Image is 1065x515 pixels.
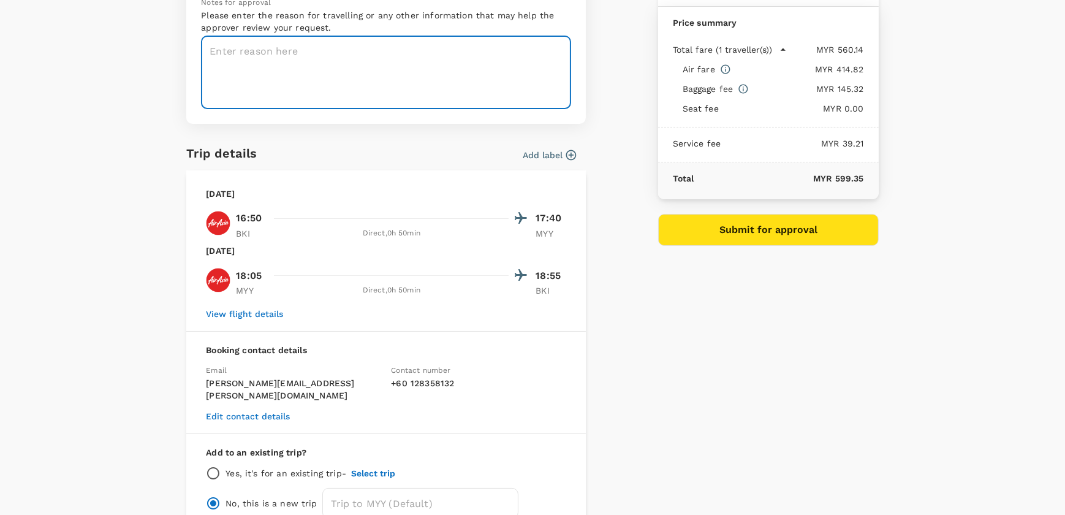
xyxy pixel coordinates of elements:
div: Direct , 0h 50min [274,227,509,240]
p: No, this is a new trip [226,497,317,509]
p: [PERSON_NAME][EMAIL_ADDRESS][PERSON_NAME][DOMAIN_NAME] [206,377,381,402]
span: Contact number [391,366,450,375]
p: 18:55 [536,269,566,283]
p: Yes, it's for an existing trip - [226,467,346,479]
img: AK [206,211,230,235]
button: Edit contact details [206,411,290,421]
p: [DATE] [206,245,235,257]
button: Add label [523,149,576,161]
button: Submit for approval [658,214,879,246]
p: 17:40 [536,211,566,226]
p: MYR 145.32 [749,83,863,95]
p: Please enter the reason for travelling or any other information that may help the approver review... [201,9,571,34]
p: Air fare [683,63,715,75]
p: Service fee [673,137,721,150]
span: Email [206,366,227,375]
p: 18:05 [236,269,262,283]
div: Direct , 0h 50min [274,284,509,297]
p: + 60 128358132 [391,377,566,389]
img: AK [206,268,230,292]
p: Add to an existing trip? [206,446,566,459]
p: MYR 560.14 [787,44,864,56]
p: Total fare (1 traveller(s)) [673,44,772,56]
button: View flight details [206,309,283,319]
p: MYY [236,284,267,297]
p: MYR 0.00 [724,102,864,115]
p: BKI [236,227,267,240]
p: Total [673,172,694,185]
p: Price summary [673,17,864,29]
h6: Trip details [186,143,257,163]
p: Baggage fee [683,83,733,95]
p: MYR 599.35 [694,172,863,185]
button: Select trip [351,468,395,478]
p: MYY [536,227,566,240]
p: MYR 39.21 [721,137,863,150]
p: [DATE] [206,188,235,200]
button: Total fare (1 traveller(s)) [673,44,787,56]
p: Booking contact details [206,344,566,356]
p: BKI [536,284,566,297]
p: MYR 414.82 [731,63,864,75]
p: Seat fee [683,102,719,115]
p: 16:50 [236,211,262,226]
